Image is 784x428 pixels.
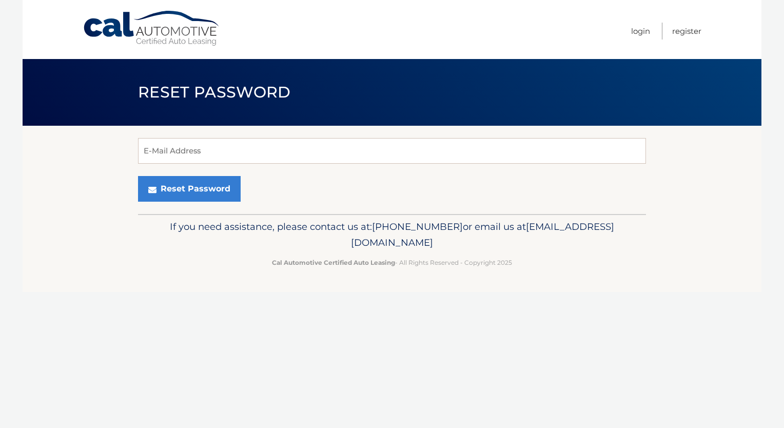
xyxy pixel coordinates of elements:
input: E-Mail Address [138,138,646,164]
span: Reset Password [138,83,290,102]
a: Cal Automotive [83,10,221,47]
p: If you need assistance, please contact us at: or email us at [145,219,639,251]
p: - All Rights Reserved - Copyright 2025 [145,257,639,268]
a: Register [672,23,701,40]
span: [PHONE_NUMBER] [372,221,463,232]
button: Reset Password [138,176,241,202]
a: Login [631,23,650,40]
strong: Cal Automotive Certified Auto Leasing [272,259,395,266]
